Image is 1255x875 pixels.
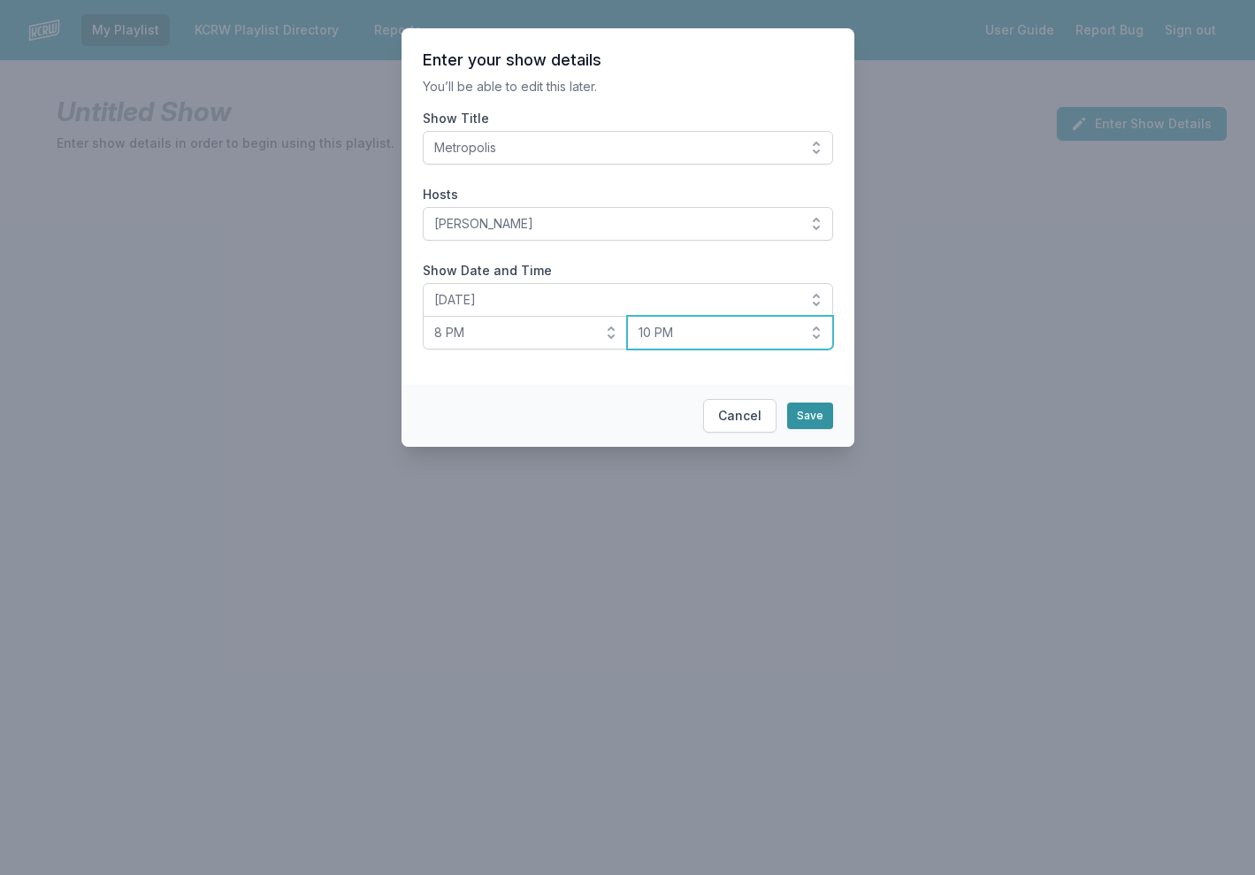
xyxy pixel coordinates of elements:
[434,291,797,309] span: [DATE]
[434,324,593,342] span: 8 PM
[423,186,833,203] label: Hosts
[423,50,833,71] header: Enter your show details
[787,403,833,429] button: Save
[423,78,833,96] p: You’ll be able to edit this later.
[434,215,797,233] span: [PERSON_NAME]
[639,324,797,342] span: 10 PM
[423,131,833,165] button: Metropolis
[627,316,833,349] button: 10 PM
[703,399,777,433] button: Cancel
[423,207,833,241] button: [PERSON_NAME]
[423,262,552,280] legend: Show Date and Time
[434,139,797,157] span: Metropolis
[423,316,629,349] button: 8 PM
[423,283,833,317] button: [DATE]
[423,110,833,127] label: Show Title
